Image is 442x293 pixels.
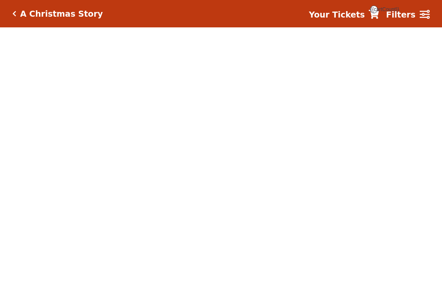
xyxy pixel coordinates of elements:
h5: A Christmas Story [20,9,103,19]
strong: Filters [386,10,415,19]
strong: Your Tickets [309,10,365,19]
a: Click here to go back to filters [12,11,16,17]
a: Your Tickets {{cartCount}} [309,9,379,21]
span: {{cartCount}} [370,6,378,13]
a: Filters [386,9,430,21]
